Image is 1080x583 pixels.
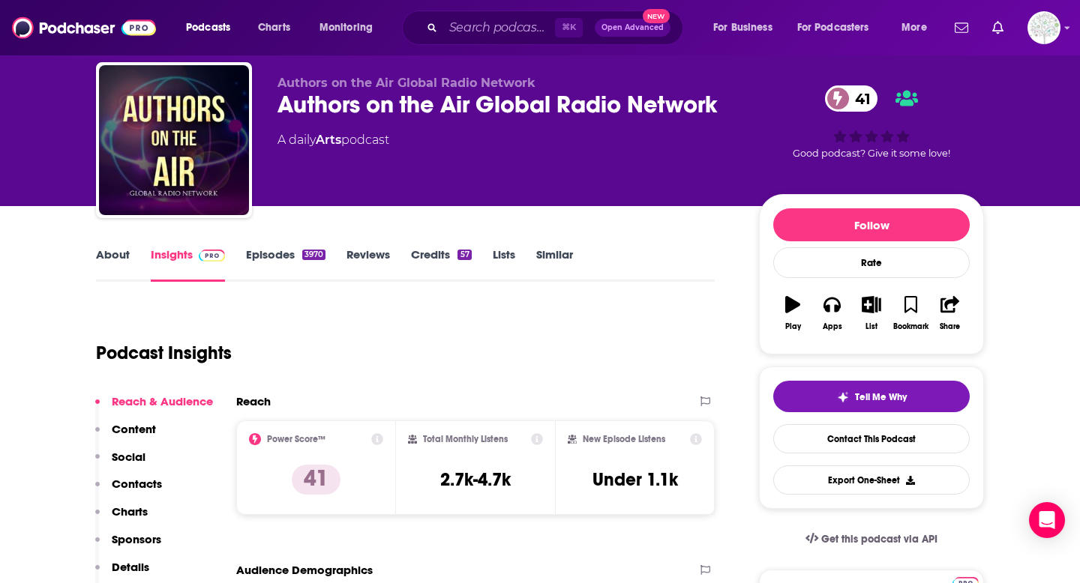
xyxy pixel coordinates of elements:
[592,468,678,491] h3: Under 1.1k
[112,422,156,436] p: Content
[277,76,535,90] span: Authors on the Air Global Radio Network
[773,381,970,412] button: tell me why sparkleTell Me Why
[713,17,772,38] span: For Business
[309,16,392,40] button: open menu
[797,17,869,38] span: For Podcasters
[555,18,583,37] span: ⌘ K
[773,424,970,453] a: Contact This Podcast
[112,532,161,546] p: Sponsors
[416,10,697,45] div: Search podcasts, credits, & more...
[785,322,801,331] div: Play
[601,24,664,31] span: Open Advanced
[267,434,325,444] h2: Power Score™
[940,322,960,331] div: Share
[440,468,511,491] h3: 2.7k-4.7k
[793,148,950,159] span: Good podcast? Give it some love!
[893,322,928,331] div: Bookmark
[595,19,670,37] button: Open AdvancedNew
[865,322,877,331] div: List
[277,131,389,149] div: A daily podcast
[703,16,791,40] button: open menu
[95,450,145,477] button: Social
[95,477,162,504] button: Contacts
[95,394,213,422] button: Reach & Audience
[443,16,555,40] input: Search podcasts, credits, & more...
[316,133,341,147] a: Arts
[793,521,949,558] a: Get this podcast via API
[411,247,471,282] a: Credits57
[248,16,299,40] a: Charts
[95,422,156,450] button: Content
[302,250,325,260] div: 3970
[258,17,290,38] span: Charts
[773,286,812,340] button: Play
[1027,11,1060,44] span: Logged in as WunderTanya
[773,465,970,495] button: Export One-Sheet
[112,504,148,519] p: Charts
[823,322,842,331] div: Apps
[787,16,891,40] button: open menu
[199,250,225,262] img: Podchaser Pro
[1027,11,1060,44] button: Show profile menu
[891,16,946,40] button: open menu
[759,76,984,169] div: 41Good podcast? Give it some love!
[773,247,970,278] div: Rate
[855,391,907,403] span: Tell Me Why
[773,208,970,241] button: Follow
[96,342,232,364] h1: Podcast Insights
[423,434,508,444] h2: Total Monthly Listens
[1027,11,1060,44] img: User Profile
[186,17,230,38] span: Podcasts
[236,563,373,577] h2: Audience Demographics
[95,504,148,532] button: Charts
[837,391,849,403] img: tell me why sparkle
[901,17,927,38] span: More
[12,13,156,42] img: Podchaser - Follow, Share and Rate Podcasts
[825,85,878,112] a: 41
[821,533,937,546] span: Get this podcast via API
[931,286,970,340] button: Share
[536,247,573,282] a: Similar
[175,16,250,40] button: open menu
[840,85,878,112] span: 41
[643,9,670,23] span: New
[583,434,665,444] h2: New Episode Listens
[319,17,373,38] span: Monitoring
[1029,502,1065,538] div: Open Intercom Messenger
[95,532,161,560] button: Sponsors
[986,15,1009,40] a: Show notifications dropdown
[112,450,145,464] p: Social
[151,247,225,282] a: InsightsPodchaser Pro
[112,560,149,574] p: Details
[457,250,471,260] div: 57
[292,465,340,495] p: 41
[949,15,974,40] a: Show notifications dropdown
[852,286,891,340] button: List
[236,394,271,408] h2: Reach
[96,247,130,282] a: About
[493,247,515,282] a: Lists
[112,477,162,491] p: Contacts
[112,394,213,408] p: Reach & Audience
[99,65,249,215] img: Authors on the Air Global Radio Network
[346,247,390,282] a: Reviews
[812,286,851,340] button: Apps
[246,247,325,282] a: Episodes3970
[891,286,930,340] button: Bookmark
